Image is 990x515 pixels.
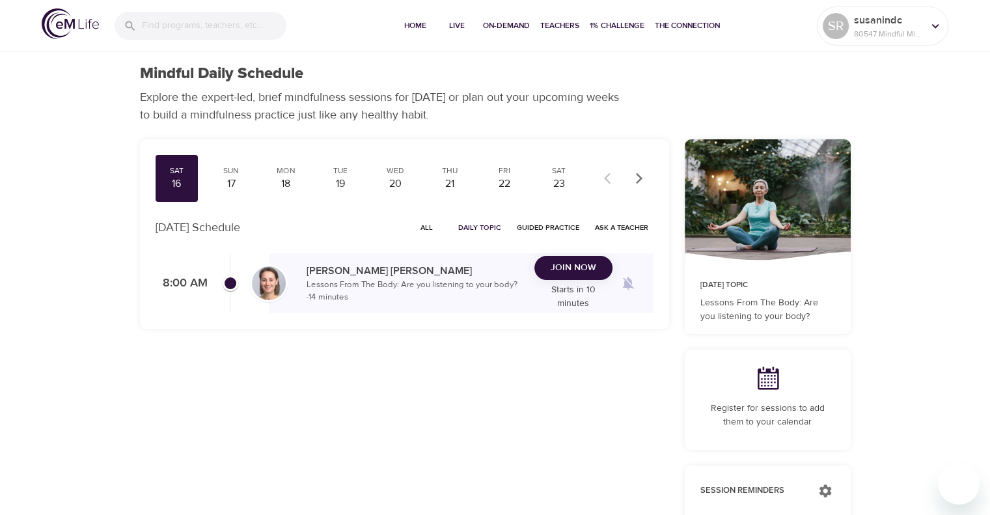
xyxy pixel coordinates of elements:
[534,283,612,311] p: Starts in 10 minutes
[854,12,923,28] p: susanindc
[42,8,99,39] img: logo
[938,463,980,505] iframe: Button to launch messaging window
[823,13,849,39] div: SR
[700,279,835,291] p: [DATE] Topic
[700,484,805,497] p: Session Reminders
[590,19,644,33] span: 1% Challenge
[400,19,431,33] span: Home
[307,263,524,279] p: [PERSON_NAME] [PERSON_NAME]
[411,221,443,234] span: All
[512,217,584,238] button: Guided Practice
[543,176,575,191] div: 23
[595,221,648,234] span: Ask a Teacher
[215,165,247,176] div: Sun
[540,19,579,33] span: Teachers
[433,165,466,176] div: Thu
[543,165,575,176] div: Sat
[215,176,247,191] div: 17
[612,268,644,299] span: Remind me when a class goes live every Saturday at 8:00 AM
[156,219,240,236] p: [DATE] Schedule
[488,165,521,176] div: Fri
[590,217,653,238] button: Ask a Teacher
[324,165,357,176] div: Tue
[140,89,628,124] p: Explore the expert-led, brief mindfulness sessions for [DATE] or plan out your upcoming weeks to ...
[156,275,208,292] p: 8:00 AM
[441,19,473,33] span: Live
[161,176,193,191] div: 16
[854,28,923,40] p: 80547 Mindful Minutes
[534,256,612,280] button: Join Now
[488,176,521,191] div: 22
[142,12,286,40] input: Find programs, teachers, etc...
[252,266,286,300] img: Deanna_Burkett-min.jpg
[551,260,596,276] span: Join Now
[700,296,835,324] p: Lessons From The Body: Are you listening to your body?
[458,221,501,234] span: Daily Topic
[655,19,720,33] span: The Connection
[269,176,302,191] div: 18
[433,176,466,191] div: 21
[453,217,506,238] button: Daily Topic
[307,279,524,304] p: Lessons From The Body: Are you listening to your body? · 14 minutes
[324,176,357,191] div: 19
[379,176,411,191] div: 20
[140,64,303,83] h1: Mindful Daily Schedule
[700,402,835,429] p: Register for sessions to add them to your calendar
[406,217,448,238] button: All
[483,19,530,33] span: On-Demand
[379,165,411,176] div: Wed
[161,165,193,176] div: Sat
[517,221,579,234] span: Guided Practice
[269,165,302,176] div: Mon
